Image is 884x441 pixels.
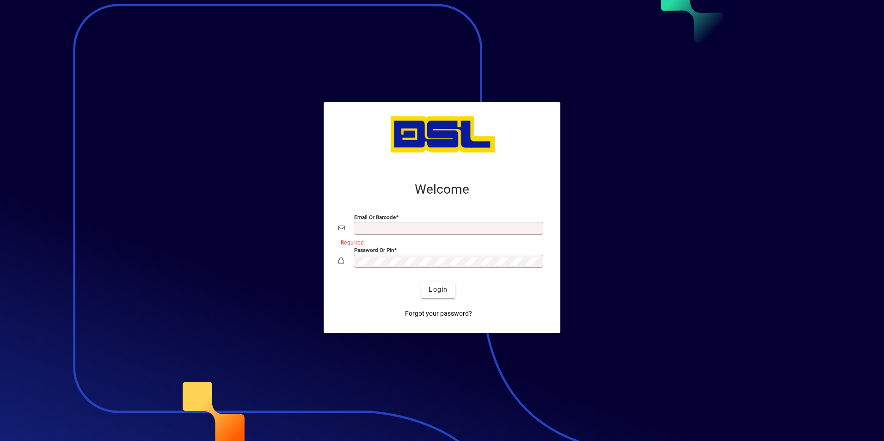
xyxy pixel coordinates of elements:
[341,237,538,247] mat-error: Required
[429,285,448,294] span: Login
[338,182,546,197] h2: Welcome
[354,246,394,253] mat-label: Password or Pin
[354,214,396,220] mat-label: Email or Barcode
[405,309,472,318] span: Forgot your password?
[401,306,476,322] a: Forgot your password?
[421,282,455,298] button: Login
